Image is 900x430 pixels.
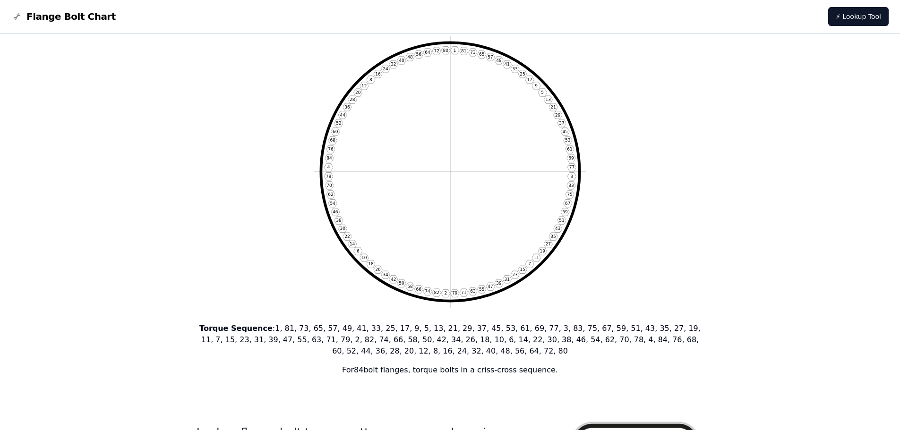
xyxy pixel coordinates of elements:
text: 49 [496,58,502,63]
a: Flange Bolt Chart LogoFlange Bolt Chart [11,10,116,23]
text: 30 [340,226,345,231]
text: 59 [562,210,568,214]
text: 58 [407,284,413,289]
text: 26 [375,267,381,272]
text: 38 [336,218,342,223]
text: 61 [567,147,573,152]
text: 63 [470,289,476,294]
text: 45 [562,129,568,134]
text: 29 [555,113,560,118]
text: 80 [443,48,448,53]
text: 72 [434,49,439,53]
text: 73 [470,50,476,55]
text: 55 [479,287,484,292]
a: ⚡ Lookup Tool [828,7,889,26]
span: Flange Bolt Chart [26,10,116,23]
text: 25 [520,72,525,76]
text: 75 [567,192,573,197]
text: 1 [453,48,456,53]
text: 71 [461,290,467,295]
text: 66 [416,287,421,292]
text: 54 [330,201,335,206]
text: 22 [344,234,350,239]
text: 50 [399,281,404,286]
text: 12 [361,84,367,88]
text: 47 [488,284,493,289]
text: 52 [336,121,342,126]
text: 28 [349,97,355,102]
text: 18 [368,261,374,266]
text: 19 [540,249,545,253]
text: 20 [355,90,361,95]
text: 6 [356,249,359,253]
text: 40 [399,58,404,63]
text: 33 [512,67,518,71]
text: 8 [369,77,372,82]
text: 36 [344,105,350,110]
text: 83 [568,183,574,188]
text: 60 [333,129,338,134]
text: 64 [425,50,430,55]
text: 31 [504,277,510,282]
text: 56 [416,52,421,57]
text: 4 [327,165,330,169]
text: 13 [545,97,551,102]
text: 37 [559,121,565,126]
text: 27 [545,242,551,246]
text: 44 [340,113,345,118]
text: 11 [533,255,539,260]
img: Flange Bolt Chart Logo [11,11,23,22]
text: 74 [425,289,430,294]
text: 79 [452,291,457,295]
text: 5 [541,90,544,95]
text: 3 [570,174,573,179]
text: 46 [333,210,338,214]
text: 76 [328,147,334,152]
text: 70 [326,183,332,188]
text: 35 [550,234,556,239]
text: 43 [555,226,560,231]
text: 69 [568,156,574,160]
text: 7 [528,261,531,266]
text: 24 [383,67,388,71]
b: Torque Sequence [199,324,273,333]
text: 41 [504,62,510,67]
text: 53 [565,138,571,143]
text: 84 [326,156,332,160]
text: 14 [349,242,355,246]
text: 39 [496,281,502,286]
text: 21 [550,105,556,110]
text: 34 [383,272,388,277]
text: 9 [535,84,538,88]
text: 57 [488,55,493,59]
text: 10 [361,255,367,260]
text: 42 [390,277,396,282]
text: 17 [527,77,532,82]
text: 67 [565,201,571,206]
text: 68 [330,138,335,143]
text: 48 [407,55,413,59]
text: 77 [569,165,574,169]
text: 62 [328,192,334,197]
p: For 84 bolt flanges, torque bolts in a criss-cross sequence. [197,364,704,376]
text: 51 [559,218,565,223]
text: 78 [326,174,331,179]
text: 81 [461,49,467,53]
p: : 1, 81, 73, 65, 57, 49, 41, 33, 25, 17, 9, 5, 13, 21, 29, 37, 45, 53, 61, 69, 77, 3, 83, 75, 67,... [197,323,704,357]
text: 15 [520,267,525,272]
text: 2 [444,291,447,295]
text: 65 [479,52,484,57]
text: 82 [434,290,439,295]
text: 32 [390,62,396,67]
text: 16 [375,72,381,76]
text: 23 [512,272,518,277]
